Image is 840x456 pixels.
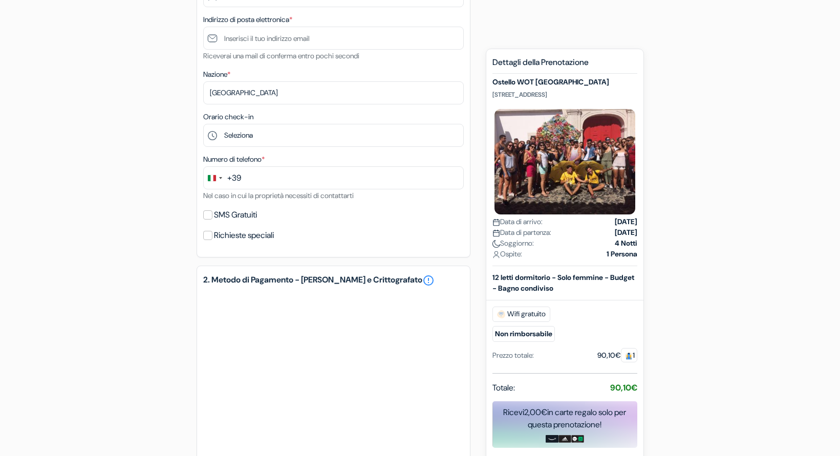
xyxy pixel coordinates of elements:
span: Data di arrivo: [492,216,543,227]
h5: 2. Metodo di Pagamento - [PERSON_NAME] e Crittografato [203,274,464,287]
a: error_outline [422,274,435,287]
span: Ospite: [492,249,522,259]
p: [STREET_ADDRESS] [492,91,637,99]
img: calendar.svg [492,219,500,226]
div: Ricevi in carte regalo solo per questa prenotazione! [492,406,637,431]
span: Totale: [492,382,515,394]
h5: Ostello WOT [GEOGRAPHIC_DATA] [492,78,637,86]
img: adidas-card.png [558,435,571,443]
div: Prezzo totale: [492,350,534,361]
div: +39 [227,172,241,184]
img: uber-uber-eats-card.png [571,435,584,443]
small: Non rimborsabile [492,326,555,342]
label: Nazione [203,69,230,80]
img: free_wifi.svg [497,310,505,318]
img: amazon-card-no-text.png [546,435,558,443]
img: guest.svg [625,352,633,360]
strong: [DATE] [615,227,637,238]
small: Nel caso in cui la proprietà necessiti di contattarti [203,191,354,200]
label: SMS Gratuiti [214,208,257,222]
img: moon.svg [492,240,500,248]
img: calendar.svg [492,229,500,237]
span: Wifi gratuito [492,307,550,322]
label: Numero di telefono [203,154,265,165]
strong: 90,10€ [610,382,637,393]
small: Riceverai una mail di conferma entro pochi secondi [203,51,359,60]
span: Soggiorno: [492,238,534,249]
span: 1 [621,348,637,362]
label: Indirizzo di posta elettronica [203,14,292,25]
span: Data di partenza: [492,227,551,238]
div: 90,10€ [597,350,637,361]
input: Inserisci il tuo indirizzo email [203,27,464,50]
label: Orario check-in [203,112,253,122]
button: Change country, selected Italy (+39) [204,167,241,189]
strong: 1 Persona [607,249,637,259]
b: 12 letti dormitorio - Solo femmine - Budget - Bagno condiviso [492,273,634,293]
img: user_icon.svg [492,251,500,258]
label: Richieste speciali [214,228,274,243]
strong: [DATE] [615,216,637,227]
strong: 4 Notti [615,238,637,249]
h5: Dettagli della Prenotazione [492,57,637,74]
span: 2,00€ [524,407,547,418]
